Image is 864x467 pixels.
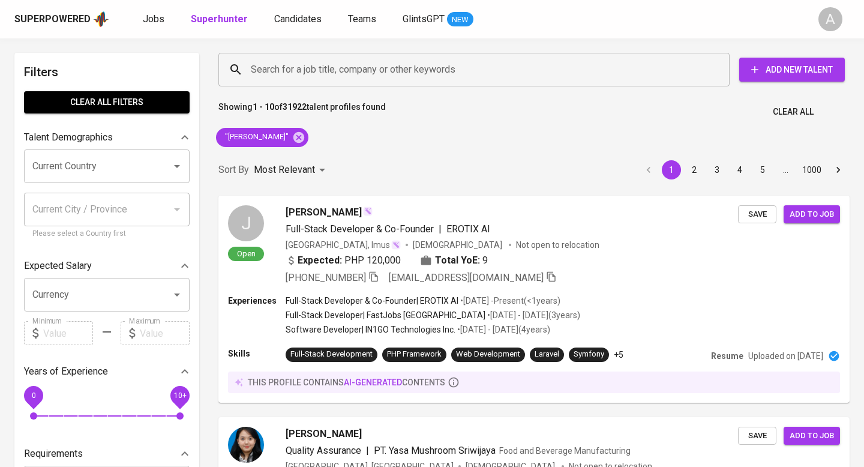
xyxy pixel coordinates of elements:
[685,160,704,179] button: Go to page 2
[283,102,307,112] b: 31922
[286,445,361,456] span: Quality Assurance
[447,14,473,26] span: NEW
[14,13,91,26] div: Superpowered
[818,7,842,31] div: A
[253,102,274,112] b: 1 - 10
[31,391,35,400] span: 0
[784,205,840,224] button: Add to job
[413,239,504,251] span: [DEMOGRAPHIC_DATA]
[458,295,560,307] p: • [DATE] - Present ( <1 years )
[730,160,749,179] button: Go to page 4
[169,286,185,303] button: Open
[228,348,286,360] p: Skills
[286,253,401,268] div: PHP 120,000
[232,249,260,259] span: Open
[744,208,770,221] span: Save
[24,442,190,466] div: Requirements
[218,101,386,123] p: Showing of talent profiles found
[34,95,180,110] span: Clear All filters
[93,10,109,28] img: app logo
[455,324,550,336] p: • [DATE] - [DATE] ( 4 years )
[637,160,850,179] nav: pagination navigation
[191,13,248,25] b: Superhunter
[298,253,342,268] b: Expected:
[218,196,850,403] a: JOpen[PERSON_NAME]Full-Stack Developer & Co-Founder|EROTIX AI[GEOGRAPHIC_DATA], Imus[DEMOGRAPHIC_...
[216,131,296,143] span: "[PERSON_NAME]"
[784,427,840,445] button: Add to job
[143,13,164,25] span: Jobs
[662,160,681,179] button: page 1
[286,309,485,321] p: Full-Stack Developer | FastJobs [GEOGRAPHIC_DATA]
[169,158,185,175] button: Open
[286,427,362,441] span: [PERSON_NAME]
[711,350,743,362] p: Resume
[749,62,835,77] span: Add New Talent
[24,91,190,113] button: Clear All filters
[286,295,458,307] p: Full-Stack Developer & Co-Founder | EROTIX AI
[14,10,109,28] a: Superpoweredapp logo
[535,349,559,360] div: Laravel
[140,321,190,345] input: Value
[218,163,249,177] p: Sort By
[739,58,845,82] button: Add New Talent
[274,12,324,27] a: Candidates
[799,160,825,179] button: Go to page 1000
[274,13,322,25] span: Candidates
[32,228,181,240] p: Please select a Country first
[254,159,329,181] div: Most Relevant
[191,12,250,27] a: Superhunter
[446,223,490,235] span: EROTIX AI
[366,444,369,458] span: |
[24,447,83,461] p: Requirements
[738,427,776,445] button: Save
[216,128,308,147] div: "[PERSON_NAME]"
[456,349,520,360] div: Web Development
[24,254,190,278] div: Expected Salary
[286,239,401,251] div: [GEOGRAPHIC_DATA], Imus
[348,12,379,27] a: Teams
[363,206,373,216] img: magic_wand.svg
[228,427,264,463] img: d46567c14eca9bd7b495f522a97de4f8.jpg
[143,12,167,27] a: Jobs
[24,130,113,145] p: Talent Demographics
[24,360,190,384] div: Years of Experience
[753,160,772,179] button: Go to page 5
[499,446,631,456] span: Food and Beverage Manufacturing
[248,376,445,388] p: this profile contains contents
[744,429,770,443] span: Save
[482,253,488,268] span: 9
[574,349,604,360] div: Symfony
[738,205,776,224] button: Save
[790,208,834,221] span: Add to job
[391,240,401,250] img: magic_wand.svg
[768,101,818,123] button: Clear All
[228,295,286,307] p: Experiences
[435,253,480,268] b: Total YoE:
[387,349,442,360] div: PHP Framework
[439,222,442,237] span: |
[403,13,445,25] span: GlintsGPT
[344,378,402,387] span: AI-generated
[24,62,190,82] h6: Filters
[290,349,373,360] div: Full-Stack Development
[790,429,834,443] span: Add to job
[43,321,93,345] input: Value
[24,364,108,379] p: Years of Experience
[374,445,496,456] span: PT. Yasa Mushroom Sriwijaya
[748,350,823,362] p: Uploaded on [DATE]
[829,160,848,179] button: Go to next page
[403,12,473,27] a: GlintsGPT NEW
[24,259,92,273] p: Expected Salary
[516,239,599,251] p: Not open to relocation
[707,160,727,179] button: Go to page 3
[173,391,186,400] span: 10+
[286,272,366,283] span: [PHONE_NUMBER]
[776,164,795,176] div: …
[773,104,814,119] span: Clear All
[254,163,315,177] p: Most Relevant
[485,309,580,321] p: • [DATE] - [DATE] ( 3 years )
[389,272,544,283] span: [EMAIL_ADDRESS][DOMAIN_NAME]
[614,349,623,361] p: +5
[228,205,264,241] div: J
[286,223,434,235] span: Full-Stack Developer & Co-Founder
